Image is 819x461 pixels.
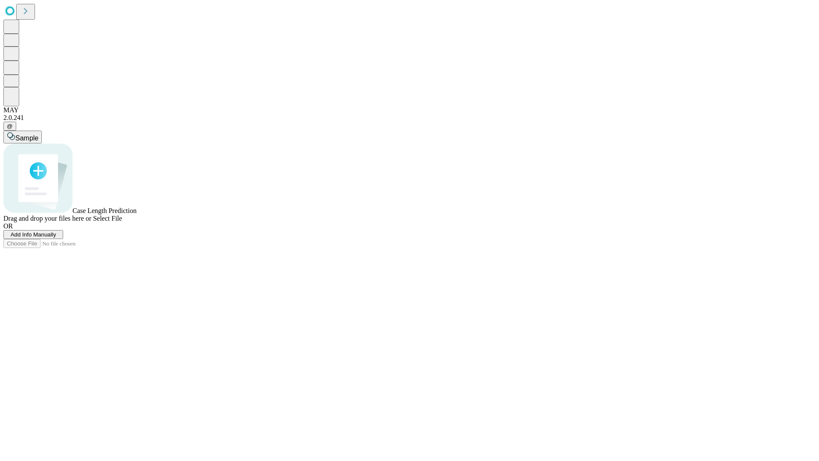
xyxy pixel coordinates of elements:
span: Drag and drop your files here or [3,215,91,222]
button: Sample [3,131,42,143]
button: @ [3,122,16,131]
span: @ [7,123,13,129]
span: Sample [15,134,38,142]
span: Case Length Prediction [73,207,136,214]
div: 2.0.241 [3,114,816,122]
span: Add Info Manually [11,231,56,238]
button: Add Info Manually [3,230,63,239]
div: MAY [3,106,816,114]
span: Select File [93,215,122,222]
span: OR [3,222,13,230]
